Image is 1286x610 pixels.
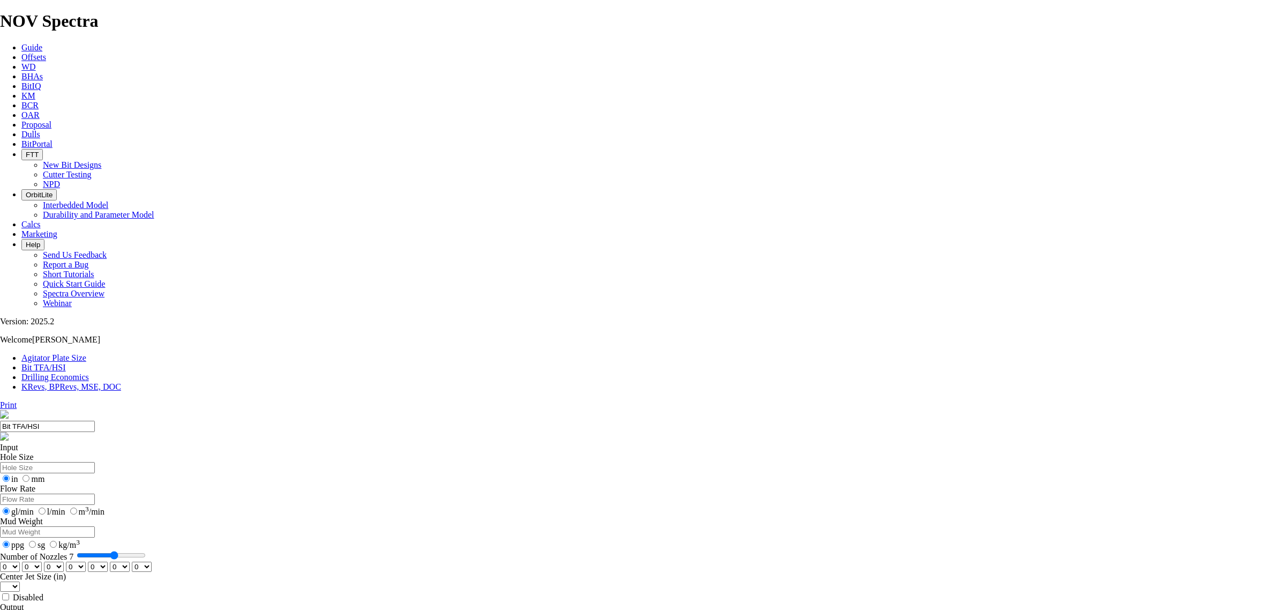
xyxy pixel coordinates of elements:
[21,239,44,250] button: Help
[13,593,43,602] label: Disabled
[21,81,41,91] a: BitIQ
[21,53,46,62] a: Offsets
[21,189,57,200] button: OrbitLite
[23,475,29,482] input: mm
[21,101,39,110] a: BCR
[21,120,51,129] a: Proposal
[43,299,72,308] a: Webinar
[26,241,40,249] span: Help
[50,541,57,548] input: kg/m3
[21,373,89,382] a: Drilling Economics
[76,538,80,546] sup: 3
[21,110,40,120] a: OAR
[21,353,86,362] a: Agitator Plate Size
[43,200,108,210] a: Interbedded Model
[43,289,104,298] a: Spectra Overview
[21,62,36,71] a: WD
[26,540,45,549] label: sg
[70,508,77,515] input: m3/min
[43,270,94,279] a: Short Tutorials
[21,220,41,229] a: Calcs
[21,43,42,52] a: Guide
[21,72,43,81] a: BHAs
[47,540,80,549] label: kg/m
[43,260,88,269] a: Report a Bug
[21,363,66,372] a: Bit TFA/HSI
[21,229,57,239] a: Marketing
[21,149,43,160] button: FTT
[36,507,65,516] label: l/min
[29,541,36,548] input: sg
[85,505,89,513] sup: 3
[43,210,154,219] a: Durability and Parameter Model
[21,130,40,139] a: Dulls
[68,507,104,516] label: m /min
[39,508,46,515] input: l/min
[43,279,105,288] a: Quick Start Guide
[43,170,92,179] a: Cutter Testing
[26,191,53,199] span: OrbitLite
[26,151,39,159] span: FTT
[21,382,121,391] a: KRevs, BPRevs, MSE, DOC
[32,335,100,344] span: [PERSON_NAME]
[20,474,44,483] label: mm
[21,139,53,148] a: BitPortal
[3,541,10,548] input: ppg
[3,508,10,515] input: gl/min
[3,475,10,482] input: in
[43,160,101,169] a: New Bit Designs
[43,180,60,189] a: NPD
[21,91,35,100] a: KM
[43,250,107,259] a: Send Us Feedback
